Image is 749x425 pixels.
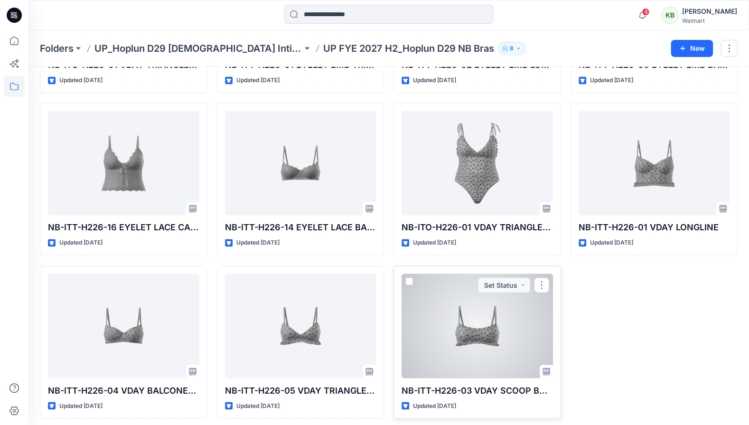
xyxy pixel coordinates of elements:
[40,42,74,55] a: Folders
[225,221,376,234] p: NB-ITT-H226-14 EYELET LACE BALCONETTE
[590,238,633,248] p: Updated [DATE]
[579,111,730,215] a: NB-ITT-H226-01 VDAY LONGLINE
[510,43,514,54] p: 8
[48,111,199,215] a: NB-ITT-H226-16 EYELET LACE CAMI
[225,274,376,378] a: NB-ITT-H226-05 VDAY TRIANGLE BRALETTE
[236,76,280,85] p: Updated [DATE]
[48,384,199,397] p: NB-ITT-H226-04 VDAY BALCONETTE - UNLINED
[590,76,633,85] p: Updated [DATE]
[413,238,456,248] p: Updated [DATE]
[642,8,649,16] span: 4
[402,274,553,378] a: NB-ITT-H226-03 VDAY SCOOP BRALETTE
[402,384,553,397] p: NB-ITT-H226-03 VDAY SCOOP BRALETTE
[323,42,494,55] p: UP FYE 2027 H2_Hoplun D29 NB Bras
[402,111,553,215] a: NB-ITO-H226-01 VDAY TRIANGLE BODYSUIT
[94,42,302,55] a: UP_Hoplun D29 [DEMOGRAPHIC_DATA] Intimates
[413,401,456,411] p: Updated [DATE]
[682,17,737,24] div: Walmart
[225,111,376,215] a: NB-ITT-H226-14 EYELET LACE BALCONETTE
[579,221,730,234] p: NB-ITT-H226-01 VDAY LONGLINE
[236,401,280,411] p: Updated [DATE]
[661,7,678,24] div: KB
[498,42,525,55] button: 8
[48,274,199,378] a: NB-ITT-H226-04 VDAY BALCONETTE - UNLINED
[236,238,280,248] p: Updated [DATE]
[59,401,103,411] p: Updated [DATE]
[413,76,456,85] p: Updated [DATE]
[59,76,103,85] p: Updated [DATE]
[402,221,553,234] p: NB-ITO-H226-01 VDAY TRIANGLE BODYSUIT
[682,6,737,17] div: [PERSON_NAME]
[225,384,376,397] p: NB-ITT-H226-05 VDAY TRIANGLE BRALETTE
[59,238,103,248] p: Updated [DATE]
[48,221,199,234] p: NB-ITT-H226-16 EYELET LACE CAMI
[671,40,713,57] button: New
